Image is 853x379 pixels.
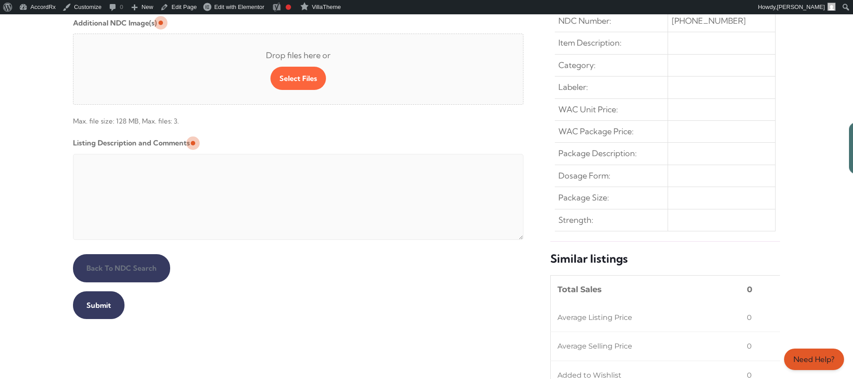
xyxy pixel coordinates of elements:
[73,16,157,30] label: Additional NDC Image(s)
[747,282,752,297] span: 0
[286,4,291,10] div: Focus keyphrase not set
[557,282,602,297] span: Total Sales
[73,136,190,150] label: Listing Description and Comments
[558,80,588,94] span: Labeler:
[558,36,622,50] span: Item Description:
[557,339,632,353] span: Average Selling Price
[73,291,124,319] input: Submit
[747,311,752,325] span: 0
[558,213,593,227] span: Strength:
[73,254,170,282] input: Back to NDC Search
[88,48,509,63] span: Drop files here or
[777,4,825,10] span: [PERSON_NAME]
[550,251,780,266] h5: Similar listings
[270,67,326,90] button: select files, additional ndc image(s)
[558,124,634,139] span: WAC Package Price:
[557,311,632,325] span: Average Listing Price
[558,102,618,117] span: WAC Unit Price:
[214,4,264,10] span: Edit with Elementor
[558,14,611,28] span: NDC Number:
[558,58,596,72] span: Category:
[784,349,844,370] a: Need Help?
[672,14,746,28] span: [PHONE_NUMBER]
[558,191,609,205] span: Package Size:
[747,339,752,353] span: 0
[558,169,610,183] span: Dosage Form:
[73,108,524,128] span: Max. file size: 128 MB, Max. files: 3.
[558,146,637,161] span: Package Description:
